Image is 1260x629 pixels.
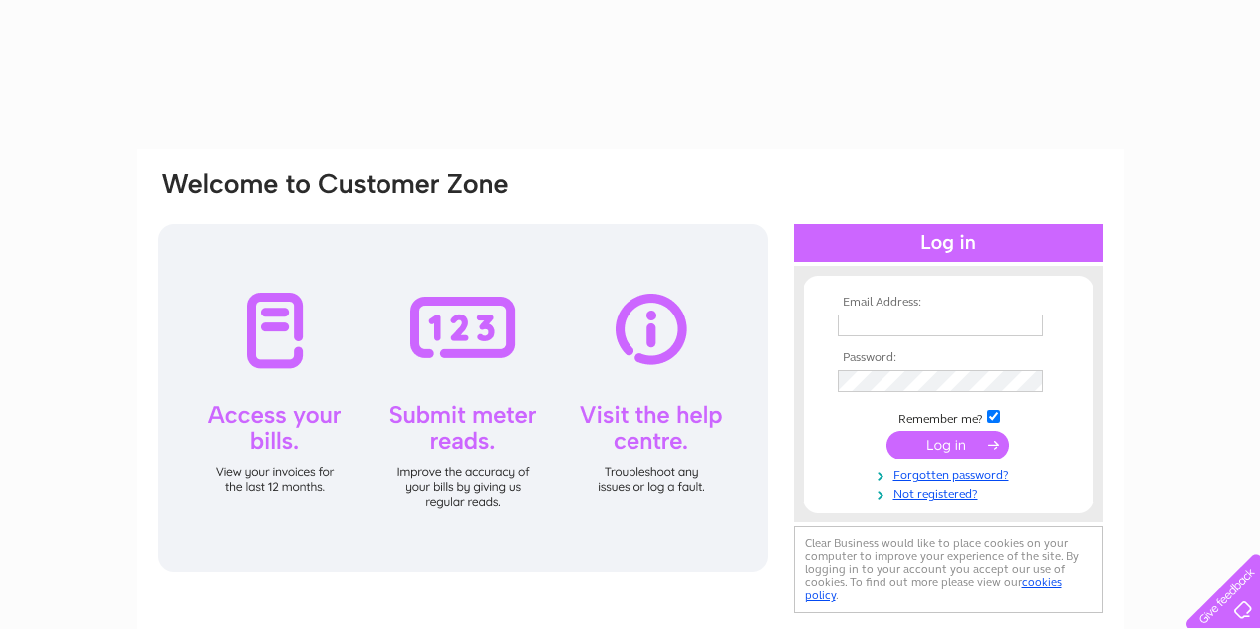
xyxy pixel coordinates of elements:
[833,296,1064,310] th: Email Address:
[838,464,1064,483] a: Forgotten password?
[886,431,1009,459] input: Submit
[833,351,1064,365] th: Password:
[833,407,1064,427] td: Remember me?
[805,575,1062,602] a: cookies policy
[794,526,1103,613] div: Clear Business would like to place cookies on your computer to improve your experience of the sit...
[838,483,1064,502] a: Not registered?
